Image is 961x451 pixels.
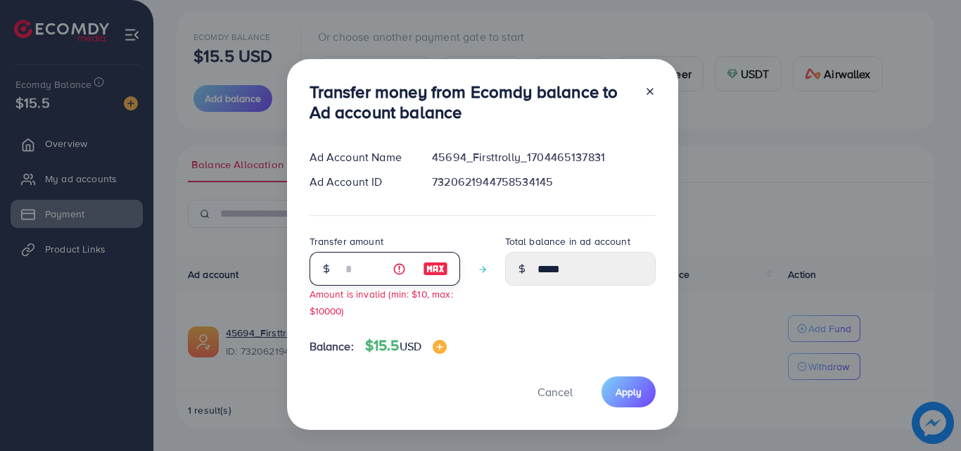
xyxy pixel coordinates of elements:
[310,234,383,248] label: Transfer amount
[310,338,354,355] span: Balance:
[423,260,448,277] img: image
[505,234,630,248] label: Total balance in ad account
[400,338,421,354] span: USD
[421,149,666,165] div: 45694_Firsttrolly_1704465137831
[310,82,633,122] h3: Transfer money from Ecomdy balance to Ad account balance
[616,385,642,399] span: Apply
[537,384,573,400] span: Cancel
[310,287,453,317] small: Amount is invalid (min: $10, max: $10000)
[433,340,447,354] img: image
[298,149,421,165] div: Ad Account Name
[298,174,421,190] div: Ad Account ID
[520,376,590,407] button: Cancel
[421,174,666,190] div: 7320621944758534145
[365,337,447,355] h4: $15.5
[602,376,656,407] button: Apply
